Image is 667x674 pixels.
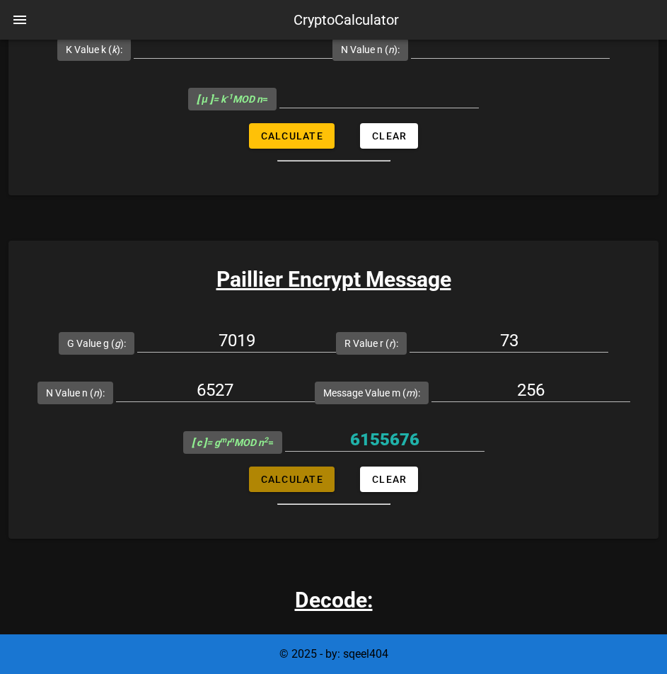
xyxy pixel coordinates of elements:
[295,584,373,616] h3: Decode:
[226,92,233,101] sup: -1
[341,42,400,57] label: N Value n ( ):
[197,93,267,105] span: =
[230,435,234,445] sup: n
[192,437,274,448] span: =
[93,387,99,399] i: n
[197,93,262,105] i: = k MOD n
[371,474,407,485] span: Clear
[371,130,407,142] span: Clear
[344,336,398,350] label: R Value r ( ):
[249,123,335,149] button: Calculate
[66,42,122,57] label: K Value k ( ):
[360,467,418,492] button: Clear
[388,44,394,55] i: n
[46,386,105,400] label: N Value n ( ):
[264,435,268,445] sup: 2
[192,437,207,448] b: [ c ]
[8,263,659,295] h3: Paillier Encrypt Message
[406,387,414,399] i: m
[192,437,268,448] i: = g r MOD n
[279,647,388,661] span: © 2025 - by: sqeel404
[294,9,399,30] div: CryptoCalculator
[67,336,126,350] label: G Value g ( ):
[115,338,120,349] i: g
[220,435,226,445] sup: m
[3,3,37,37] button: nav-menu-toggle
[249,467,335,492] button: Calculate
[197,93,212,105] b: [ μ ]
[260,474,323,485] span: Calculate
[112,44,117,55] i: k
[323,386,420,400] label: Message Value m ( ):
[389,338,393,349] i: r
[360,123,418,149] button: Clear
[260,130,323,142] span: Calculate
